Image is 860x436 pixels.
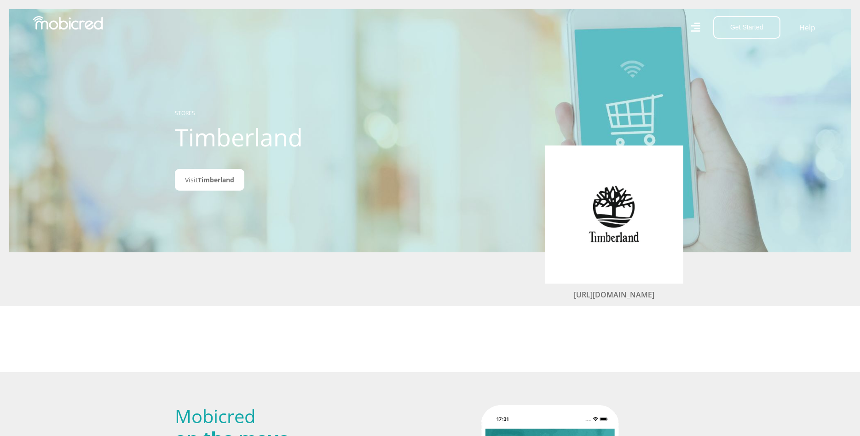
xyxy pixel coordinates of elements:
[574,290,654,300] a: [URL][DOMAIN_NAME]
[713,16,780,39] button: Get Started
[799,22,816,34] a: Help
[33,16,103,30] img: Mobicred
[175,109,195,117] a: STORES
[175,169,244,191] a: VisitTimberland
[198,175,234,184] span: Timberland
[559,159,670,270] img: Timberland
[175,123,380,151] h1: Timberland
